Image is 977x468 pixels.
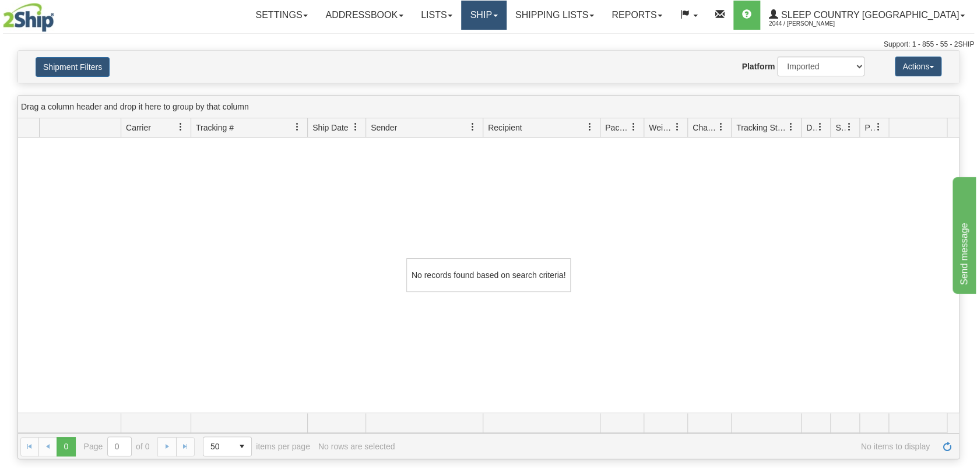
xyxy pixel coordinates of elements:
a: Pickup Status filter column settings [869,117,888,137]
a: Recipient filter column settings [580,117,600,137]
a: Lists [412,1,461,30]
a: Addressbook [317,1,412,30]
span: Page 0 [57,437,75,456]
span: Recipient [488,122,522,133]
span: Charge [693,122,717,133]
span: Carrier [126,122,151,133]
span: Ship Date [312,122,348,133]
span: Pickup Status [864,122,874,133]
a: Sleep Country [GEOGRAPHIC_DATA] 2044 / [PERSON_NAME] [760,1,974,30]
span: No items to display [403,442,930,451]
span: Page sizes drop down [203,437,252,456]
div: Send message [9,7,108,21]
div: No records found based on search criteria! [406,258,571,292]
span: Shipment Issues [835,122,845,133]
span: Weight [649,122,673,133]
a: Sender filter column settings [463,117,483,137]
a: Reports [603,1,671,30]
label: Platform [741,61,775,72]
a: Weight filter column settings [667,117,687,137]
span: Tracking # [196,122,234,133]
a: Packages filter column settings [624,117,644,137]
a: Carrier filter column settings [171,117,191,137]
iframe: chat widget [950,174,976,293]
a: Tracking Status filter column settings [781,117,801,137]
a: Settings [247,1,317,30]
button: Actions [895,57,941,76]
a: Ship [461,1,506,30]
span: 2044 / [PERSON_NAME] [769,18,856,30]
span: Tracking Status [736,122,787,133]
span: Delivery Status [806,122,816,133]
a: Charge filter column settings [711,117,731,137]
span: Packages [605,122,630,133]
span: Sleep Country [GEOGRAPHIC_DATA] [778,10,959,20]
a: Refresh [938,437,957,456]
span: items per page [203,437,310,456]
a: Shipment Issues filter column settings [839,117,859,137]
a: Delivery Status filter column settings [810,117,830,137]
a: Tracking # filter column settings [287,117,307,137]
span: Page of 0 [84,437,150,456]
a: Shipping lists [507,1,603,30]
div: grid grouping header [18,96,959,118]
img: logo2044.jpg [3,3,54,32]
span: 50 [210,441,226,452]
div: Support: 1 - 855 - 55 - 2SHIP [3,40,974,50]
span: Sender [371,122,397,133]
span: select [233,437,251,456]
button: Shipment Filters [36,57,110,77]
div: No rows are selected [318,442,395,451]
a: Ship Date filter column settings [346,117,366,137]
